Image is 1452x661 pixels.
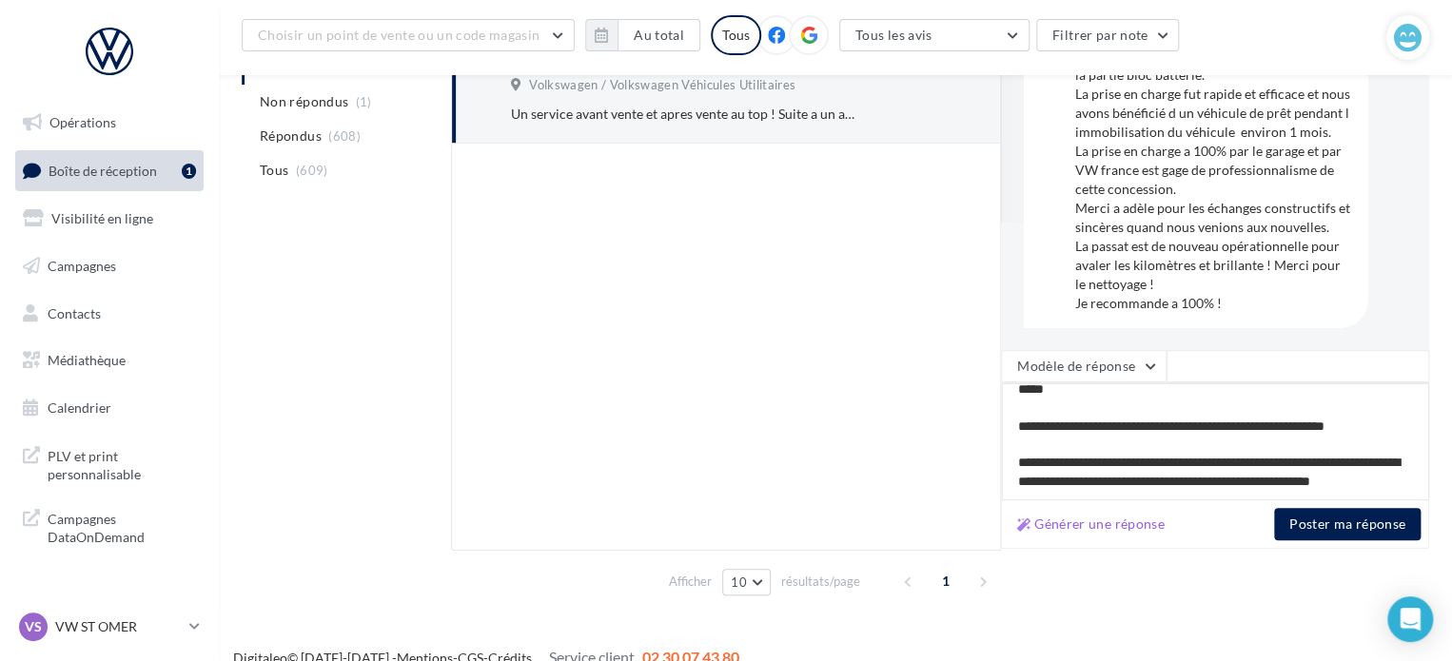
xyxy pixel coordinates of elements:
[258,27,540,43] span: Choisir un point de vente ou un code magasin
[11,388,207,428] a: Calendrier
[1010,513,1172,535] button: Générer une réponse
[11,436,207,492] a: PLV et print personnalisable
[669,573,712,591] span: Afficher
[15,609,204,645] a: VS VW ST OMER
[48,258,116,274] span: Campagnes
[260,161,288,180] span: Tous
[585,19,700,51] button: Au total
[49,114,116,130] span: Opérations
[781,573,860,591] span: résultats/page
[260,92,348,111] span: Non répondus
[260,126,322,146] span: Répondus
[11,246,207,286] a: Campagnes
[48,304,101,321] span: Contacts
[839,19,1030,51] button: Tous les avis
[296,163,328,178] span: (609)
[48,352,126,368] span: Médiathèque
[529,77,795,94] span: Volkswagen / Volkswagen Véhicules Utilitaires
[328,128,361,144] span: (608)
[11,340,207,380] a: Médiathèque
[931,566,961,596] span: 1
[55,617,182,636] p: VW ST OMER
[711,15,761,55] div: Tous
[242,19,575,51] button: Choisir un point de vente ou un code magasin
[511,105,860,124] div: Un service avant vente et apres vente au top ! Suite a un achat d une passat gte de 3 ans 12000km...
[11,498,207,554] a: Campagnes DataOnDemand
[11,294,207,334] a: Contacts
[722,569,771,595] button: 10
[1075,9,1353,313] div: Un service avant vente et apres vente au top ! Suite a un achat d une passat gte de 3 ans 12000km...
[356,94,372,109] span: (1)
[48,443,196,484] span: PLV et print personnalisable
[48,399,111,416] span: Calendrier
[11,150,207,191] a: Boîte de réception1
[25,617,42,636] span: VS
[1036,19,1180,51] button: Filtrer par note
[855,27,932,43] span: Tous les avis
[1001,350,1167,382] button: Modèle de réponse
[48,506,196,547] span: Campagnes DataOnDemand
[11,199,207,239] a: Visibilité en ligne
[731,574,747,590] span: 10
[11,103,207,143] a: Opérations
[618,19,700,51] button: Au total
[49,162,157,178] span: Boîte de réception
[1274,508,1421,540] button: Poster ma réponse
[51,210,153,226] span: Visibilité en ligne
[182,164,196,179] div: 1
[1387,596,1433,642] div: Open Intercom Messenger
